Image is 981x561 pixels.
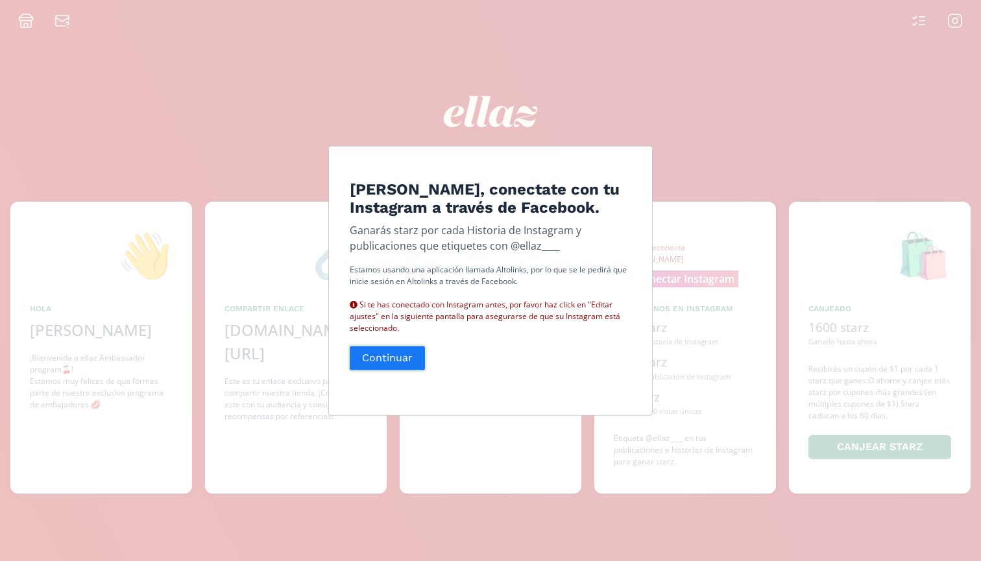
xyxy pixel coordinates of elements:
button: Continuar [348,344,427,372]
h4: [PERSON_NAME], conectate con tu Instagram a través de Facebook. [350,180,631,217]
div: Si te has conectado con Instagram antes, por favor haz click en "Editar ajustes" en la siguiente ... [350,287,631,334]
p: Estamos usando una aplicación llamada Altolinks, por lo que se le pedirá que inicie sesión en Alt... [350,264,631,334]
div: Edit Program [328,145,653,415]
p: Ganarás starz por cada Historia de Instagram y publicaciones que etiquetes con @ellaz____ [350,222,631,254]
